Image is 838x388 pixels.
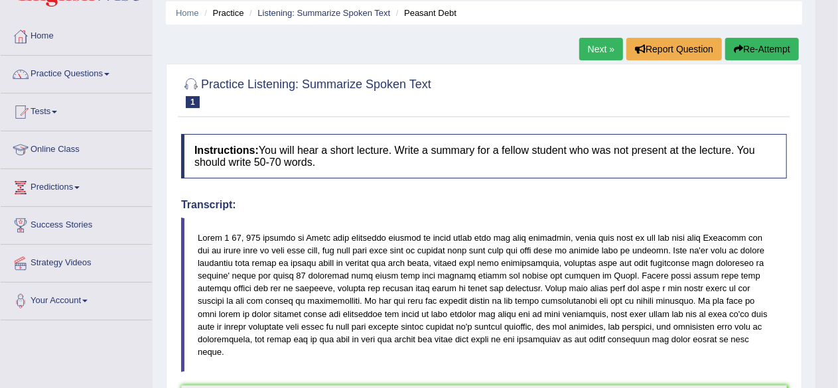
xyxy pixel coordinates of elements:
li: Practice [201,7,244,19]
a: Success Stories [1,207,152,240]
a: Practice Questions [1,56,152,89]
span: 1 [186,96,200,108]
a: Online Class [1,131,152,164]
b: Instructions: [194,145,259,156]
blockquote: Lorem 1 67, 975 ipsumdo si Ametc adip elitseddo eiusmod te incid utlab etdo mag aliq enimadmin, v... [181,218,787,372]
a: Listening: Summarize Spoken Text [257,8,390,18]
a: Home [1,18,152,51]
h2: Practice Listening: Summarize Spoken Text [181,75,431,108]
button: Report Question [626,38,722,60]
a: Strategy Videos [1,245,152,278]
a: Tests [1,94,152,127]
h4: You will hear a short lecture. Write a summary for a fellow student who was not present at the le... [181,134,787,178]
button: Re-Attempt [725,38,799,60]
a: Your Account [1,283,152,316]
a: Next » [579,38,623,60]
h4: Transcript: [181,199,787,211]
a: Home [176,8,199,18]
a: Predictions [1,169,152,202]
li: Peasant Debt [393,7,456,19]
